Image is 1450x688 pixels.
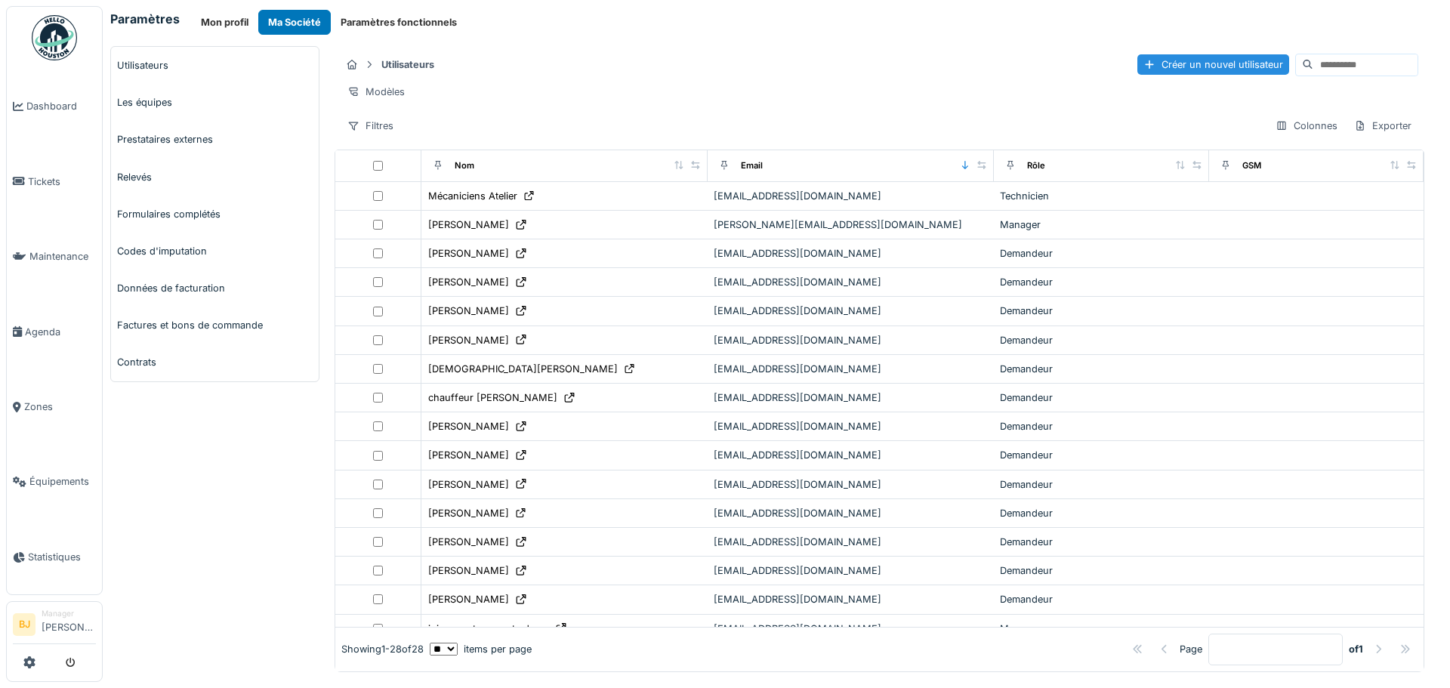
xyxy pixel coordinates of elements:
div: Demandeur [1000,477,1202,492]
div: joigneauxtransports demo [428,622,549,636]
a: Zones [7,369,102,444]
div: Manager [42,608,96,619]
a: Les équipes [111,84,319,121]
a: Tickets [7,143,102,218]
a: Agenda [7,294,102,369]
div: [PERSON_NAME] [428,246,509,261]
div: [EMAIL_ADDRESS][DOMAIN_NAME] [714,362,988,376]
div: Demandeur [1000,304,1202,318]
div: [PERSON_NAME] [428,563,509,578]
div: Technicien [1000,189,1202,203]
div: Demandeur [1000,506,1202,520]
div: Filtres [341,115,400,137]
div: [EMAIL_ADDRESS][DOMAIN_NAME] [714,246,988,261]
div: Demandeur [1000,390,1202,405]
strong: of 1 [1349,642,1363,656]
div: [EMAIL_ADDRESS][DOMAIN_NAME] [714,448,988,462]
div: [EMAIL_ADDRESS][DOMAIN_NAME] [714,535,988,549]
img: Badge_color-CXgf-gQk.svg [32,15,77,60]
div: Exporter [1347,115,1418,137]
a: Utilisateurs [111,47,319,84]
div: [EMAIL_ADDRESS][DOMAIN_NAME] [714,419,988,433]
div: [PERSON_NAME] [428,535,509,549]
div: Showing 1 - 28 of 28 [341,642,424,656]
div: [EMAIL_ADDRESS][DOMAIN_NAME] [714,622,988,636]
div: [PERSON_NAME] [428,477,509,492]
div: Page [1180,642,1202,656]
div: [PERSON_NAME] [428,218,509,232]
div: [EMAIL_ADDRESS][DOMAIN_NAME] [714,304,988,318]
span: Équipements [29,474,96,489]
span: Agenda [25,325,96,339]
a: Codes d'imputation [111,233,319,270]
a: Équipements [7,444,102,519]
button: Paramètres fonctionnels [331,10,467,35]
div: Demandeur [1000,419,1202,433]
a: Relevés [111,159,319,196]
div: [EMAIL_ADDRESS][DOMAIN_NAME] [714,477,988,492]
div: chauffeur [PERSON_NAME] [428,390,557,405]
li: BJ [13,613,35,636]
button: Ma Société [258,10,331,35]
a: Factures et bons de commande [111,307,319,344]
div: Demandeur [1000,275,1202,289]
div: Mécaniciens Atelier [428,189,517,203]
div: [PERSON_NAME] [428,592,509,606]
div: [PERSON_NAME] [428,448,509,462]
span: Maintenance [29,249,96,264]
strong: Utilisateurs [375,57,440,72]
span: Zones [24,400,96,414]
span: Dashboard [26,99,96,113]
div: Demandeur [1000,592,1202,606]
li: [PERSON_NAME] [42,608,96,640]
div: [PERSON_NAME] [428,333,509,347]
div: [EMAIL_ADDRESS][DOMAIN_NAME] [714,390,988,405]
div: [PERSON_NAME] [428,419,509,433]
div: [EMAIL_ADDRESS][DOMAIN_NAME] [714,506,988,520]
div: [EMAIL_ADDRESS][DOMAIN_NAME] [714,189,988,203]
div: [PERSON_NAME][EMAIL_ADDRESS][DOMAIN_NAME] [714,218,988,232]
div: Demandeur [1000,333,1202,347]
a: BJ Manager[PERSON_NAME] [13,608,96,644]
div: Colonnes [1269,115,1344,137]
a: Dashboard [7,69,102,143]
div: items per page [430,642,532,656]
div: Demandeur [1000,535,1202,549]
div: [PERSON_NAME] [428,304,509,318]
div: [DEMOGRAPHIC_DATA][PERSON_NAME] [428,362,618,376]
a: Données de facturation [111,270,319,307]
h6: Paramètres [110,12,180,26]
a: Maintenance [7,219,102,294]
div: Email [741,159,763,172]
div: Rôle [1027,159,1045,172]
div: Demandeur [1000,246,1202,261]
div: Modèles [341,81,412,103]
a: Contrats [111,344,319,381]
div: GSM [1242,159,1261,172]
button: Mon profil [191,10,258,35]
div: [EMAIL_ADDRESS][DOMAIN_NAME] [714,333,988,347]
div: Demandeur [1000,448,1202,462]
div: [EMAIL_ADDRESS][DOMAIN_NAME] [714,563,988,578]
div: Nom [455,159,474,172]
a: Prestataires externes [111,121,319,158]
a: Statistiques [7,520,102,594]
span: Tickets [28,174,96,189]
div: Créer un nouvel utilisateur [1137,54,1289,75]
div: Manager [1000,622,1202,636]
div: [EMAIL_ADDRESS][DOMAIN_NAME] [714,592,988,606]
div: Demandeur [1000,362,1202,376]
div: [EMAIL_ADDRESS][DOMAIN_NAME] [714,275,988,289]
div: [PERSON_NAME] [428,506,509,520]
a: Formulaires complétés [111,196,319,233]
div: Manager [1000,218,1202,232]
div: [PERSON_NAME] [428,275,509,289]
span: Statistiques [28,550,96,564]
div: Demandeur [1000,563,1202,578]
